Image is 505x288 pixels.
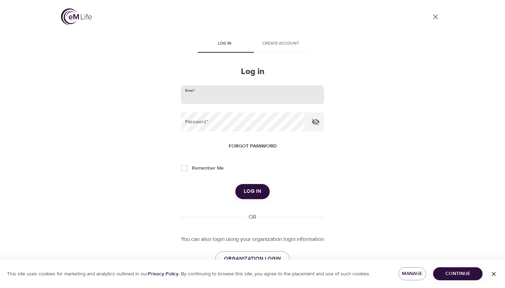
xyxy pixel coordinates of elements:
[257,40,304,47] span: Create account
[215,251,290,266] a: ORGANIZATION LOGIN
[439,269,477,278] span: Continue
[181,36,324,53] div: disabled tabs example
[398,267,426,280] button: Manage
[192,165,224,172] span: Remember Me
[61,8,92,25] img: logo
[246,213,259,221] div: OR
[427,8,444,25] a: close
[235,184,270,199] button: Log in
[201,40,248,47] span: Log in
[244,187,261,196] span: Log in
[181,235,324,243] p: You can also login using your organization login information
[433,267,483,280] button: Continue
[148,271,179,277] a: Privacy Policy
[226,140,280,153] button: Forgot password
[229,142,277,151] span: Forgot password
[404,269,420,278] span: Manage
[181,67,324,77] h2: Log in
[224,254,281,263] span: ORGANIZATION LOGIN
